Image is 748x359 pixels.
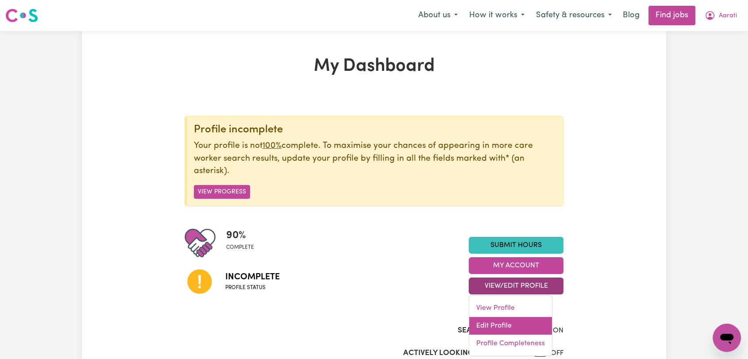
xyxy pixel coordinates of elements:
[469,278,563,294] button: View/Edit Profile
[469,335,552,352] a: Profile Completeness
[719,11,737,21] span: Aarati
[469,295,552,356] div: View/Edit Profile
[469,299,552,317] a: View Profile
[226,228,254,243] span: 90 %
[403,347,522,359] label: Actively Looking for Clients
[194,185,250,199] button: View Progress
[648,6,695,25] a: Find jobs
[617,6,645,25] a: Blog
[194,140,556,178] p: Your profile is not complete. To maximise your chances of appearing in more care worker search re...
[713,324,741,352] iframe: Button to launch messaging window
[463,6,530,25] button: How it works
[530,6,617,25] button: Safety & resources
[194,124,556,136] div: Profile incomplete
[225,284,280,292] span: Profile status
[5,5,38,26] a: Careseekers logo
[469,237,563,254] a: Submit Hours
[469,257,563,274] button: My Account
[551,350,563,357] span: OFF
[699,6,743,25] button: My Account
[5,8,38,23] img: Careseekers logo
[225,270,280,284] span: Incomplete
[458,325,524,336] label: Search Visibility
[185,56,563,77] h1: My Dashboard
[553,327,563,334] span: ON
[469,317,552,335] a: Edit Profile
[226,243,254,251] span: complete
[226,228,261,259] div: Profile completeness: 90%
[413,6,463,25] button: About us
[262,142,281,150] u: 100%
